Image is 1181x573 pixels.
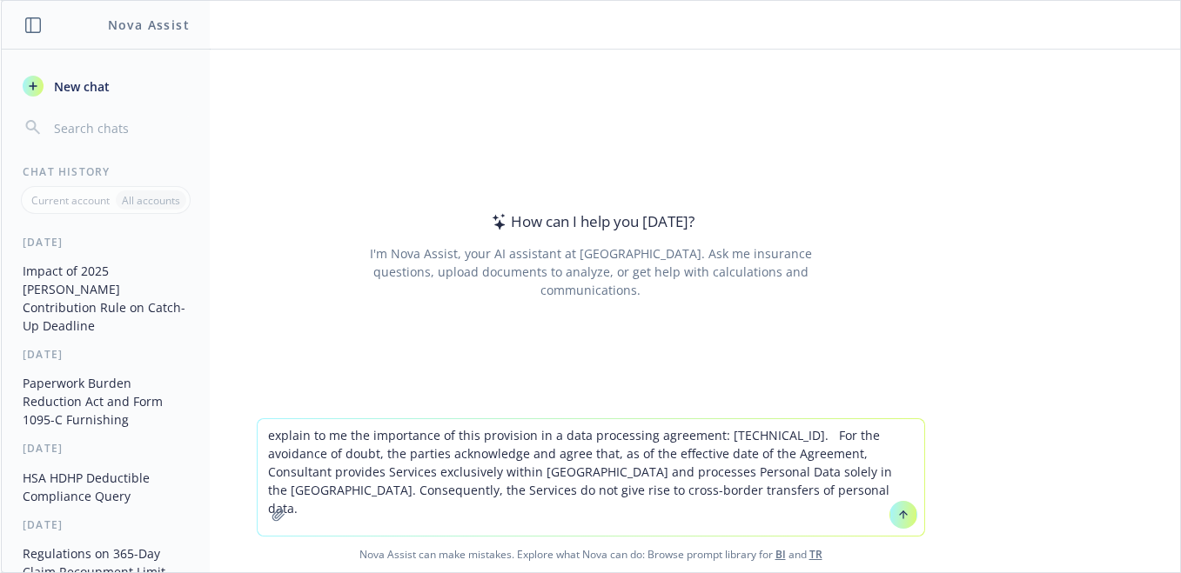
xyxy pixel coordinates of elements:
a: TR [809,547,822,562]
button: HSA HDHP Deductible Compliance Query [16,463,196,510]
h1: Nova Assist [108,16,190,34]
textarea: explain to me the importance of this provision in a data processing agreement: [TECHNICAL_ID]. Fo... [258,419,924,536]
div: Chat History [2,164,210,179]
button: New chat [16,70,196,102]
p: All accounts [122,193,180,208]
div: [DATE] [2,517,210,532]
div: [DATE] [2,235,210,250]
div: [DATE] [2,347,210,362]
div: I'm Nova Assist, your AI assistant at [GEOGRAPHIC_DATA]. Ask me insurance questions, upload docum... [346,244,835,299]
button: Paperwork Burden Reduction Act and Form 1095-C Furnishing [16,369,196,434]
a: BI [775,547,786,562]
div: How can I help you [DATE]? [486,210,695,233]
input: Search chats [50,116,189,140]
button: Impact of 2025 [PERSON_NAME] Contribution Rule on Catch-Up Deadline [16,257,196,340]
p: Current account [31,193,110,208]
div: [DATE] [2,441,210,456]
span: New chat [50,77,110,96]
span: Nova Assist can make mistakes. Explore what Nova can do: Browse prompt library for and [8,536,1173,572]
